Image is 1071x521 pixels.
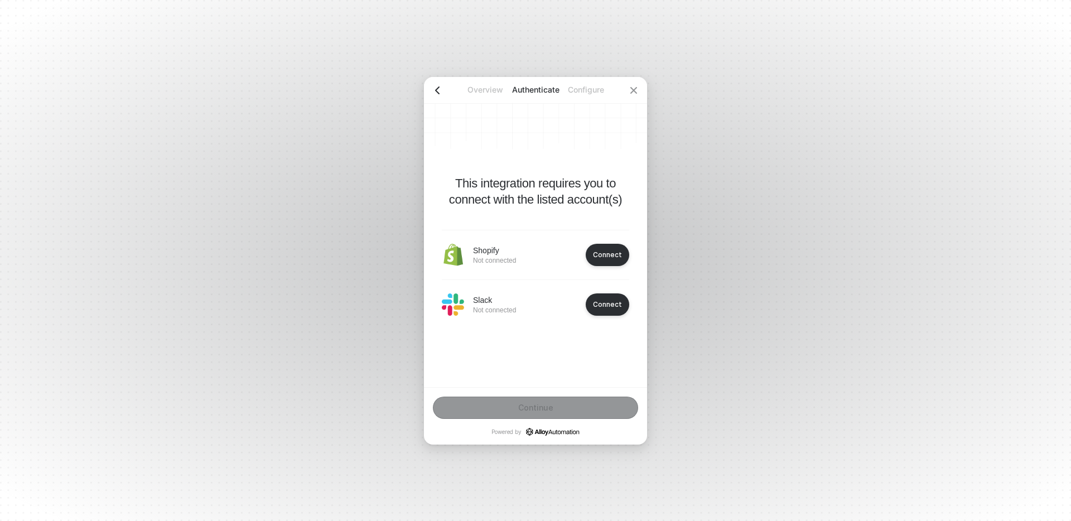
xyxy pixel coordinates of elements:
[561,84,611,95] p: Configure
[473,256,516,265] p: Not connected
[442,244,464,266] img: icon
[586,244,629,266] button: Connect
[526,428,580,436] a: icon-success
[442,175,629,208] p: This integration requires you to connect with the listed account(s)
[433,397,638,419] button: Continue
[473,306,516,315] p: Not connected
[473,295,516,306] p: Slack
[442,293,464,316] img: icon
[593,250,622,259] div: Connect
[510,84,561,95] p: Authenticate
[460,84,510,95] p: Overview
[629,86,638,95] span: icon-close
[491,428,580,436] p: Powered by
[586,293,629,316] button: Connect
[433,86,442,95] span: icon-arrow-left
[593,300,622,308] div: Connect
[473,245,516,256] p: Shopify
